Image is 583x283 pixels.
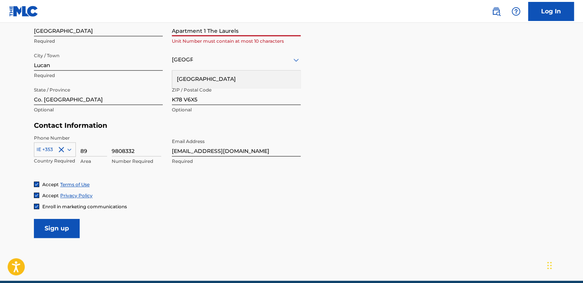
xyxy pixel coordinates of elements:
img: help [511,7,521,16]
input: Sign up [34,219,80,238]
img: MLC Logo [9,6,38,17]
a: Privacy Policy [60,193,93,198]
img: checkbox [34,204,39,209]
a: Terms of Use [60,182,90,187]
p: Optional [172,106,301,113]
span: Enroll in marketing communications [42,204,127,209]
p: Required [172,158,301,165]
img: checkbox [34,193,39,198]
p: Country Required [34,158,76,164]
p: Optional [34,106,163,113]
a: Log In [528,2,574,21]
p: Number Required [112,158,161,165]
div: [GEOGRAPHIC_DATA] [172,71,300,88]
h5: Contact Information [34,121,301,130]
span: Accept [42,182,59,187]
p: Area [80,158,107,165]
p: Required [34,38,163,45]
a: Public Search [489,4,504,19]
div: Help [508,4,524,19]
p: Unit Number must contain at most 10 characters [172,38,301,45]
img: search [492,7,501,16]
div: Drag [547,254,552,277]
iframe: Chat Widget [545,246,583,283]
p: Required [34,72,163,79]
img: checkbox [34,182,39,187]
span: Accept [42,193,59,198]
